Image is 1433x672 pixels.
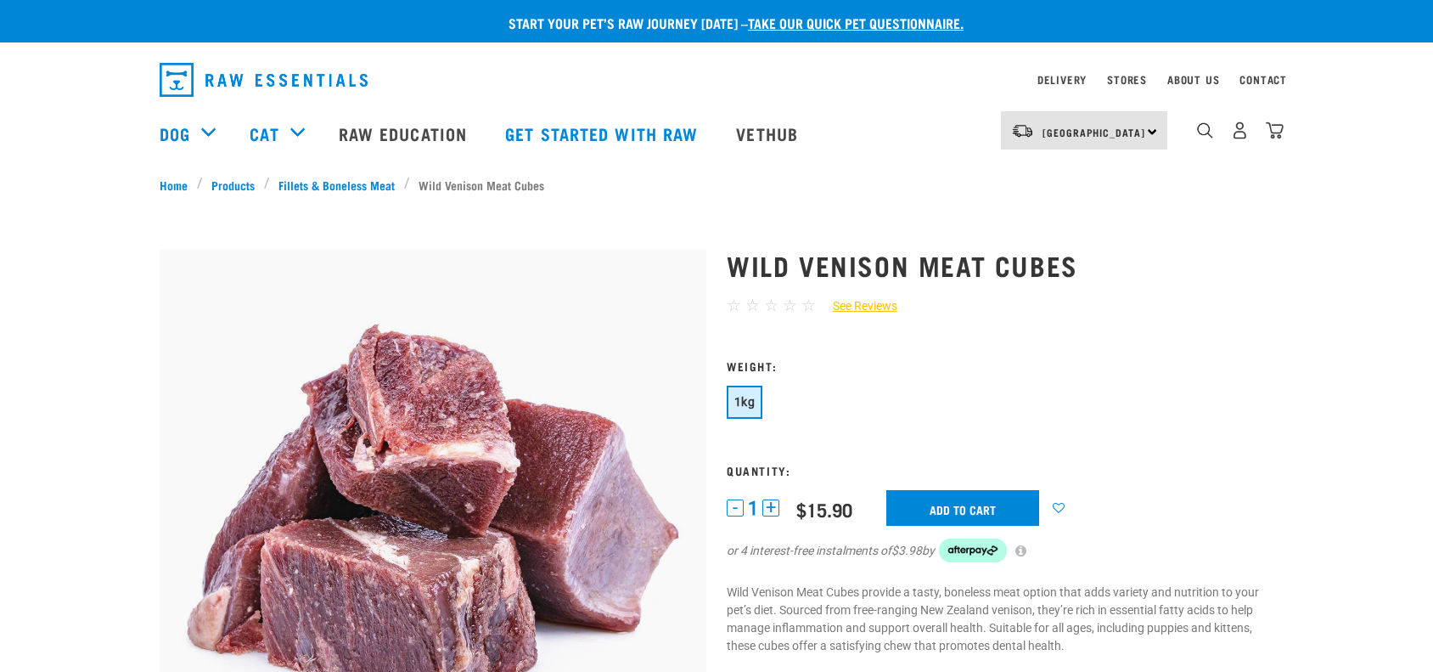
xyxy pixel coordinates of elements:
a: take our quick pet questionnaire. [748,19,964,26]
span: 1kg [734,395,755,409]
span: ☆ [801,296,816,315]
button: 1kg [727,386,762,419]
span: 1 [748,500,758,517]
span: $3.98 [891,542,922,560]
a: Raw Education [322,99,488,167]
span: [GEOGRAPHIC_DATA] [1042,129,1145,135]
button: + [762,500,779,517]
button: - [727,500,744,517]
nav: dropdown navigation [146,56,1287,104]
h3: Weight: [727,359,1273,372]
h1: Wild Venison Meat Cubes [727,250,1273,280]
a: Cat [250,121,278,146]
div: $15.90 [796,499,852,520]
img: Afterpay [939,539,1007,562]
a: See Reviews [816,297,897,315]
a: Get started with Raw [488,99,719,167]
p: Wild Venison Meat Cubes provide a tasty, boneless meat option that adds variety and nutrition to ... [727,584,1273,655]
span: ☆ [745,296,760,315]
nav: breadcrumbs [160,176,1273,194]
span: ☆ [727,296,741,315]
div: or 4 interest-free instalments of by [727,539,1273,562]
a: Delivery [1037,76,1087,82]
img: user.png [1231,121,1249,139]
input: Add to cart [886,490,1039,526]
a: About Us [1167,76,1219,82]
a: Dog [160,121,190,146]
span: ☆ [783,296,797,315]
img: home-icon@2x.png [1266,121,1284,139]
img: home-icon-1@2x.png [1197,122,1213,138]
h3: Quantity: [727,464,1273,477]
a: Vethub [719,99,819,167]
a: Stores [1107,76,1147,82]
img: Raw Essentials Logo [160,63,368,97]
a: Fillets & Boneless Meat [270,176,404,194]
a: Home [160,176,197,194]
span: ☆ [764,296,778,315]
a: Contact [1239,76,1287,82]
a: Products [203,176,264,194]
img: van-moving.png [1011,123,1034,138]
